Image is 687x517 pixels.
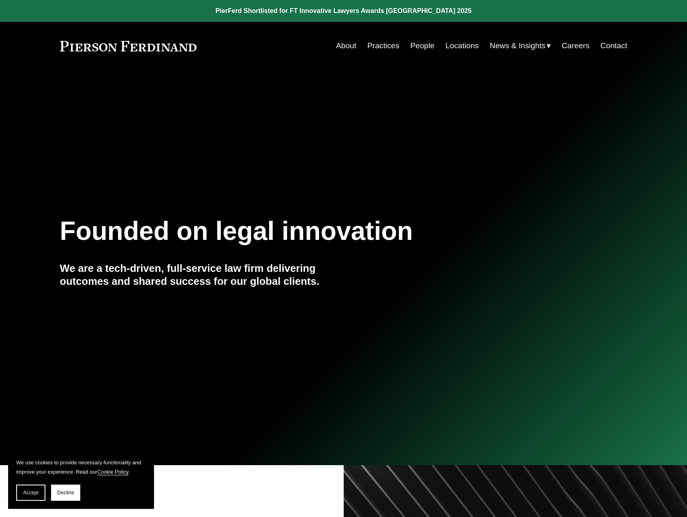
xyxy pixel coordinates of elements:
span: Accept [23,490,39,496]
a: Practices [367,38,399,53]
a: Careers [562,38,589,53]
a: Cookie Policy [97,469,128,475]
span: News & Insights [490,39,546,53]
a: folder dropdown [490,38,551,53]
button: Decline [51,485,80,501]
a: About [336,38,356,53]
button: Accept [16,485,45,501]
a: Contact [600,38,627,53]
section: Cookie banner [8,450,154,509]
p: We use cookies to provide necessary functionality and improve your experience. Read our . [16,458,146,476]
h1: Founded on legal innovation [60,216,533,246]
span: Decline [57,490,74,496]
a: Locations [445,38,479,53]
h4: We are a tech-driven, full-service law firm delivering outcomes and shared success for our global... [60,262,344,288]
a: People [410,38,434,53]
